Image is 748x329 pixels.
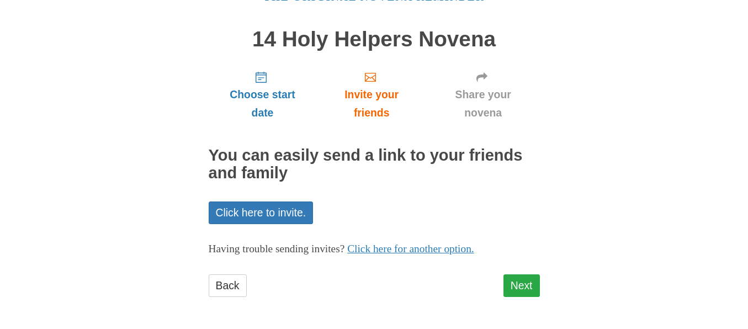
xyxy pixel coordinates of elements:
a: Share your novena [427,62,540,128]
a: Back [209,274,247,297]
h1: 14 Holy Helpers Novena [209,28,540,51]
a: Choose start date [209,62,317,128]
a: Next [503,274,540,297]
span: Share your novena [438,86,529,122]
h2: You can easily send a link to your friends and family [209,147,540,182]
span: Having trouble sending invites? [209,243,345,254]
span: Choose start date [220,86,306,122]
a: Click here for another option. [347,243,474,254]
span: Invite your friends [327,86,415,122]
a: Click here to invite. [209,201,314,224]
a: Invite your friends [316,62,426,128]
